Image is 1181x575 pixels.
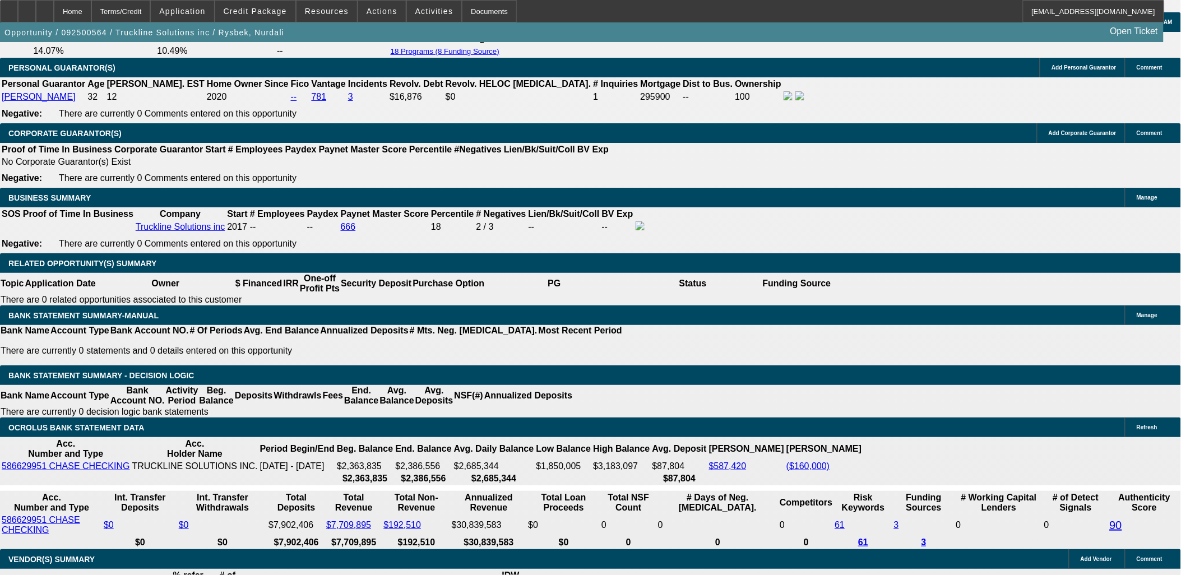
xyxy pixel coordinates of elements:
td: 0 [779,514,833,536]
th: Acc. Holder Name [132,438,258,460]
th: Proof of Time In Business [1,144,113,155]
td: 14.07% [33,45,155,57]
a: 586629951 CHASE CHECKING [2,515,80,535]
th: [PERSON_NAME] [708,438,785,460]
p: There are currently 0 statements and 0 details entered on this opportunity [1,346,622,356]
th: Total Revenue [326,492,382,513]
th: End. Balance [395,438,452,460]
span: Comment [1137,556,1163,562]
b: Personal Guarantor [2,79,85,89]
th: Authenticity Score [1109,492,1180,513]
th: SOS [1,208,21,220]
th: Period Begin/End [260,438,335,460]
th: Funding Sources [893,492,955,513]
button: Actions [358,1,406,22]
td: 0 [657,514,778,536]
th: Annualized Deposits [484,385,573,406]
span: PERSONAL GUARANTOR(S) [8,63,115,72]
th: Beg. Balance [336,438,393,460]
td: $0 [445,91,592,103]
span: Comment [1137,64,1163,71]
th: High Balance [592,438,650,460]
th: Total Deposits [268,492,325,513]
span: Bank Statement Summary - Decision Logic [8,371,194,380]
td: $1,850,005 [535,461,591,472]
th: Annualized Revenue [451,492,527,513]
th: 0 [657,537,778,548]
th: $2,363,835 [336,473,393,484]
th: Withdrawls [273,385,322,406]
span: There are currently 0 Comments entered on this opportunity [59,173,297,183]
td: $3,183,097 [592,461,650,472]
span: CORPORATE GUARANTOR(S) [8,129,122,138]
th: Int. Transfer Withdrawals [178,492,267,513]
td: 2017 [226,221,248,233]
a: ($160,000) [786,461,830,471]
td: -- [683,91,734,103]
th: Competitors [779,492,833,513]
th: Deposits [234,385,274,406]
th: $0 [178,537,267,548]
th: Risk Keywords [834,492,892,513]
span: VENDOR(S) SUMMARY [8,555,95,564]
b: Dist to Bus. [683,79,733,89]
b: Incidents [348,79,387,89]
b: # Employees [250,209,305,219]
td: -- [307,221,339,233]
th: IRR [282,273,299,294]
a: [PERSON_NAME] [2,92,76,101]
td: $0 [527,514,600,536]
img: linkedin-icon.png [795,91,804,100]
span: Credit Package [224,7,287,16]
td: -- [601,221,634,233]
button: 18 Programs (8 Funding Source) [387,47,503,56]
span: OCROLUS BANK STATEMENT DATA [8,423,144,432]
a: 3 [921,537,927,547]
th: Proof of Time In Business [22,208,134,220]
th: [PERSON_NAME] [786,438,862,460]
b: Lien/Bk/Suit/Coll [529,209,600,219]
th: # Of Periods [189,325,243,336]
td: 0 [1044,514,1108,536]
a: 586629951 CHASE CHECKING [2,461,130,471]
th: Annualized Deposits [319,325,409,336]
b: Paynet Master Score [319,145,407,154]
div: 18 [431,222,474,232]
b: # Employees [228,145,283,154]
span: There are currently 0 Comments entered on this opportunity [59,109,297,118]
th: $0 [527,537,600,548]
b: Ownership [735,79,781,89]
td: No Corporate Guarantor(s) Exist [1,156,614,168]
th: One-off Profit Pts [299,273,340,294]
span: There are currently 0 Comments entered on this opportunity [59,239,297,248]
th: Account Type [50,325,110,336]
th: Avg. Daily Balance [453,438,535,460]
button: Application [151,1,214,22]
span: Add Vendor [1081,556,1112,562]
td: $87,804 [652,461,707,472]
span: Application [159,7,205,16]
th: Purchase Option [412,273,485,294]
span: Activities [415,7,453,16]
td: 0 [601,514,656,536]
b: Vantage [312,79,346,89]
th: Sum of the Total NSF Count and Total Overdraft Fee Count from Ocrolus [601,492,656,513]
th: Application Date [24,273,96,294]
img: facebook-icon.png [636,221,645,230]
span: Manage [1137,194,1157,201]
b: Age [87,79,104,89]
b: Negative: [2,239,42,248]
th: Acc. Number and Type [1,438,131,460]
th: Avg. End Balance [243,325,320,336]
td: $2,685,344 [453,461,535,472]
span: RELATED OPPORTUNITY(S) SUMMARY [8,259,156,268]
td: 1 [592,91,638,103]
a: $192,510 [383,520,421,530]
b: Paydex [285,145,317,154]
th: End. Balance [344,385,379,406]
b: BV Exp [577,145,609,154]
th: Fees [322,385,344,406]
button: Credit Package [215,1,295,22]
b: Revolv. Debt [390,79,443,89]
th: $2,386,556 [395,473,452,484]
